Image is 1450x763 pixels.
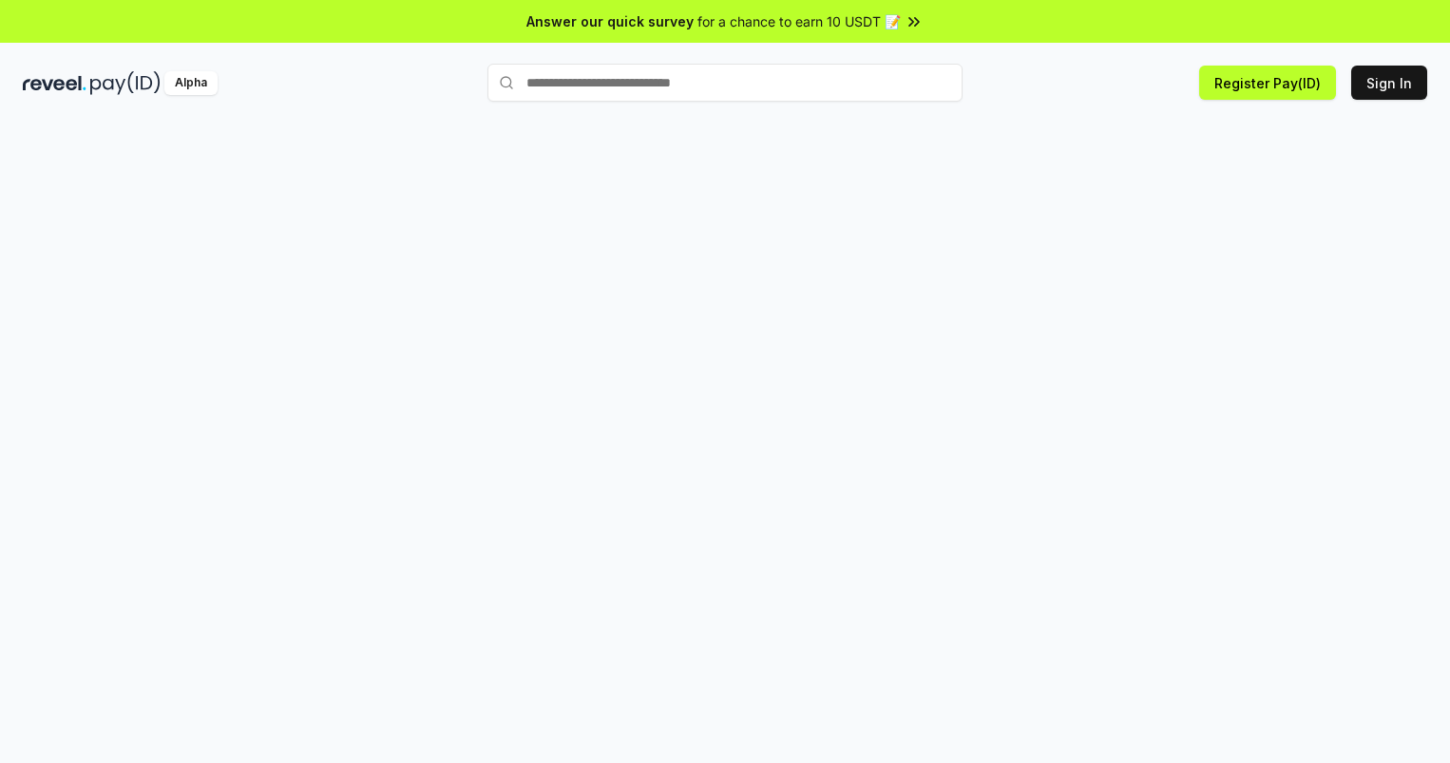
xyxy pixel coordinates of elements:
[697,11,901,31] span: for a chance to earn 10 USDT 📝
[164,71,218,95] div: Alpha
[23,71,86,95] img: reveel_dark
[526,11,694,31] span: Answer our quick survey
[90,71,161,95] img: pay_id
[1351,66,1427,100] button: Sign In
[1199,66,1336,100] button: Register Pay(ID)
